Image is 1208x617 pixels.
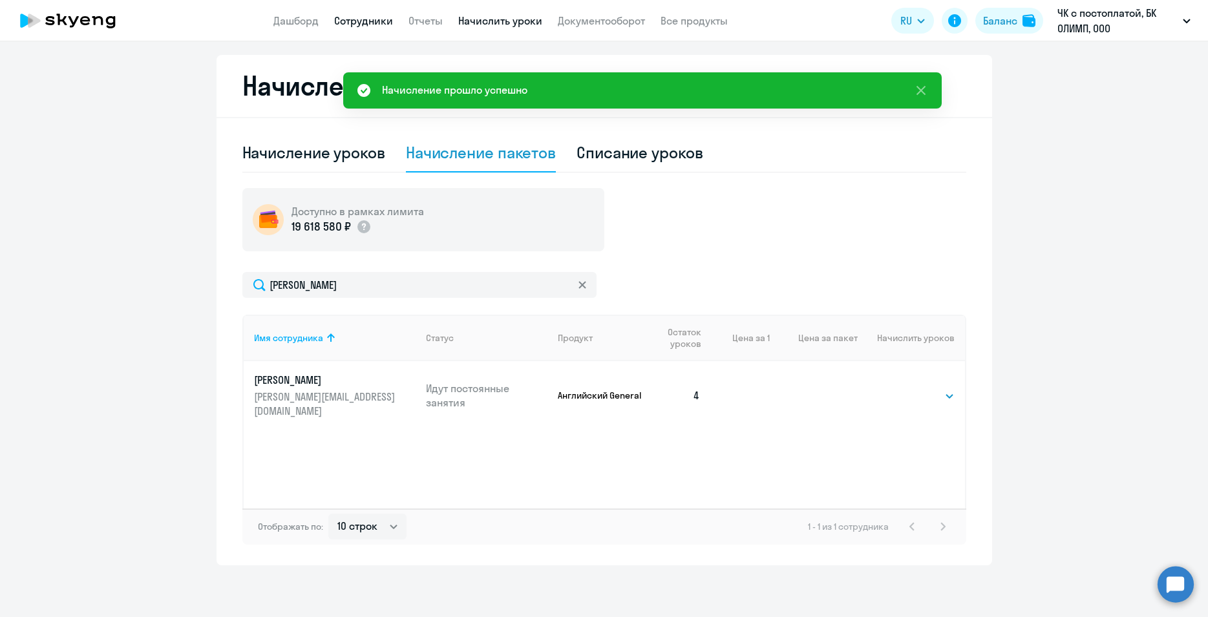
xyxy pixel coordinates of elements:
div: Продукт [558,332,593,344]
span: 1 - 1 из 1 сотрудника [808,521,889,532]
span: Остаток уроков [655,326,701,350]
div: Остаток уроков [655,326,711,350]
div: Списание уроков [577,142,703,163]
th: Цена за 1 [710,315,770,361]
td: 4 [645,361,711,430]
a: [PERSON_NAME][PERSON_NAME][EMAIL_ADDRESS][DOMAIN_NAME] [254,373,416,418]
div: Продукт [558,332,645,344]
a: Отчеты [408,14,443,27]
p: ЧК с постоплатой, БК ОЛИМП, ООО [1057,5,1178,36]
h5: Доступно в рамках лимита [291,204,424,218]
p: [PERSON_NAME] [254,373,399,387]
div: Начисление прошло успешно [382,82,527,98]
button: Балансbalance [975,8,1043,34]
input: Поиск по имени, email, продукту или статусу [242,272,597,298]
div: Статус [426,332,454,344]
p: Английский General [558,390,645,401]
a: Документооборот [558,14,645,27]
a: Все продукты [661,14,728,27]
img: balance [1023,14,1035,27]
button: RU [891,8,934,34]
th: Начислить уроков [858,315,964,361]
p: [PERSON_NAME][EMAIL_ADDRESS][DOMAIN_NAME] [254,390,399,418]
a: Начислить уроки [458,14,542,27]
th: Цена за пакет [770,315,858,361]
div: Имя сотрудника [254,332,416,344]
p: Идут постоянные занятия [426,381,547,410]
div: Начисление пакетов [406,142,556,163]
div: Начисление уроков [242,142,385,163]
a: Сотрудники [334,14,393,27]
h2: Начисление и списание уроков [242,70,966,101]
a: Дашборд [273,14,319,27]
p: 19 618 580 ₽ [291,218,351,235]
div: Имя сотрудника [254,332,323,344]
span: Отображать по: [258,521,323,532]
span: RU [900,13,912,28]
div: Баланс [983,13,1017,28]
img: wallet-circle.png [253,204,284,235]
button: ЧК с постоплатой, БК ОЛИМП, ООО [1051,5,1197,36]
div: Статус [426,332,547,344]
